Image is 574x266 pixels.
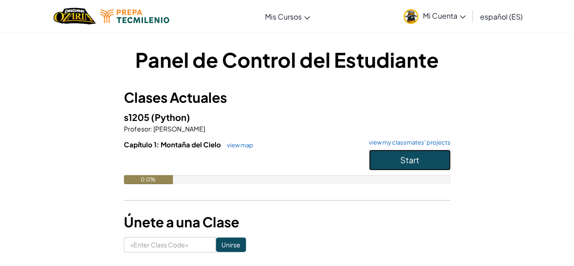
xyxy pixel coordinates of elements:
div: 0.0% [124,175,173,184]
span: [PERSON_NAME] [152,125,205,133]
span: Mi Cuenta [423,11,466,20]
img: Tecmilenio logo [100,10,169,23]
input: Unirse [216,237,246,252]
span: (Python) [151,111,190,123]
span: : [151,125,152,133]
span: Start [400,155,419,165]
h3: Clases Actuales [124,87,451,108]
span: Mis Cursos [265,12,302,21]
button: Start [369,150,451,171]
span: Profesor [124,125,151,133]
a: Mi Cuenta [399,2,470,30]
input: <Enter Class Code> [124,237,216,252]
span: español (ES) [480,12,523,21]
span: s1205 [124,111,151,123]
a: Mis Cursos [260,4,314,29]
a: view map [222,141,253,149]
h1: Panel de Control del Estudiante [124,45,451,74]
a: Ozaria by CodeCombat logo [54,7,96,25]
a: view my classmates' projects [364,140,451,146]
a: español (ES) [476,4,527,29]
h3: Únete a una Clase [124,212,451,232]
span: Capítulo 1: Montaña del Cielo [124,140,222,149]
img: Home [54,7,96,25]
img: avatar [403,9,418,24]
